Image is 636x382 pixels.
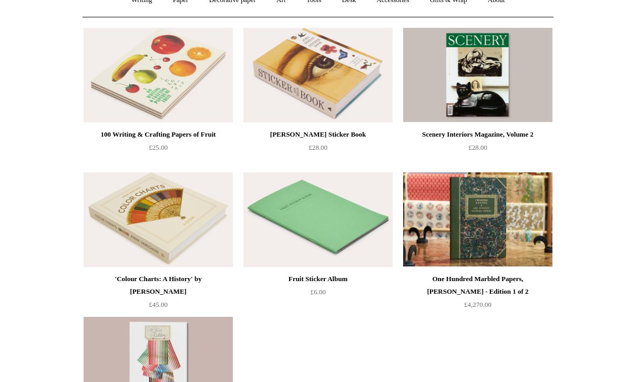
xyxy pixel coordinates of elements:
a: 'Colour Charts: A History' by [PERSON_NAME] £45.00 [84,273,233,316]
a: [PERSON_NAME] Sticker Book £28.00 [243,128,393,171]
div: One Hundred Marbled Papers, [PERSON_NAME] - Edition 1 of 2 [406,273,550,298]
span: £6.00 [310,288,325,296]
img: John Derian Sticker Book [243,28,393,122]
a: John Derian Sticker Book John Derian Sticker Book [243,28,393,122]
img: 100 Writing & Crafting Papers of Fruit [84,28,233,122]
a: One Hundred Marbled Papers, [PERSON_NAME] - Edition 1 of 2 £4,270.00 [403,273,552,316]
a: Fruit Sticker Album Fruit Sticker Album [243,172,393,267]
div: 100 Writing & Crafting Papers of Fruit [86,128,230,141]
span: £28.00 [309,143,327,151]
div: 'Colour Charts: A History' by [PERSON_NAME] [86,273,230,298]
a: 100 Writing & Crafting Papers of Fruit 100 Writing & Crafting Papers of Fruit [84,28,233,122]
span: £45.00 [149,301,168,308]
span: £4,270.00 [464,301,491,308]
img: 'Colour Charts: A History' by Anne Varichon [84,172,233,267]
img: Fruit Sticker Album [243,172,393,267]
div: Fruit Sticker Album [246,273,390,285]
span: £28.00 [468,143,487,151]
img: Scenery Interiors Magazine, Volume 2 [403,28,552,122]
a: 'Colour Charts: A History' by Anne Varichon 'Colour Charts: A History' by Anne Varichon [84,172,233,267]
a: Scenery Interiors Magazine, Volume 2 Scenery Interiors Magazine, Volume 2 [403,28,552,122]
img: One Hundred Marbled Papers, John Jeffery - Edition 1 of 2 [403,172,552,267]
a: Fruit Sticker Album £6.00 [243,273,393,316]
div: Scenery Interiors Magazine, Volume 2 [406,128,550,141]
div: [PERSON_NAME] Sticker Book [246,128,390,141]
a: Scenery Interiors Magazine, Volume 2 £28.00 [403,128,552,171]
a: One Hundred Marbled Papers, John Jeffery - Edition 1 of 2 One Hundred Marbled Papers, John Jeffer... [403,172,552,267]
a: 100 Writing & Crafting Papers of Fruit £25.00 [84,128,233,171]
span: £25.00 [149,143,168,151]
